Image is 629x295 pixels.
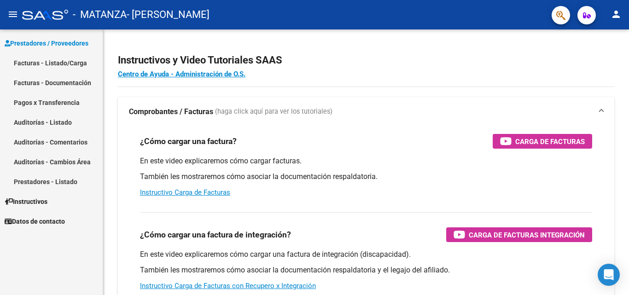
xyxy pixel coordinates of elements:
[140,249,592,260] p: En este video explicaremos cómo cargar una factura de integración (discapacidad).
[140,265,592,275] p: También les mostraremos cómo asociar la documentación respaldatoria y el legajo del afiliado.
[118,97,614,127] mat-expansion-panel-header: Comprobantes / Facturas (haga click aquí para ver los tutoriales)
[611,9,622,20] mat-icon: person
[7,9,18,20] mat-icon: menu
[140,228,291,241] h3: ¿Cómo cargar una factura de integración?
[127,5,210,25] span: - [PERSON_NAME]
[215,107,332,117] span: (haga click aquí para ver los tutoriales)
[73,5,127,25] span: - MATANZA
[469,229,585,241] span: Carga de Facturas Integración
[140,135,237,148] h3: ¿Cómo cargar una factura?
[118,52,614,69] h2: Instructivos y Video Tutoriales SAAS
[5,38,88,48] span: Prestadores / Proveedores
[140,282,316,290] a: Instructivo Carga de Facturas con Recupero x Integración
[140,188,230,197] a: Instructivo Carga de Facturas
[140,156,592,166] p: En este video explicaremos cómo cargar facturas.
[5,216,65,226] span: Datos de contacto
[493,134,592,149] button: Carga de Facturas
[515,136,585,147] span: Carga de Facturas
[129,107,213,117] strong: Comprobantes / Facturas
[5,197,47,207] span: Instructivos
[598,264,620,286] div: Open Intercom Messenger
[140,172,592,182] p: También les mostraremos cómo asociar la documentación respaldatoria.
[446,227,592,242] button: Carga de Facturas Integración
[118,70,245,78] a: Centro de Ayuda - Administración de O.S.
